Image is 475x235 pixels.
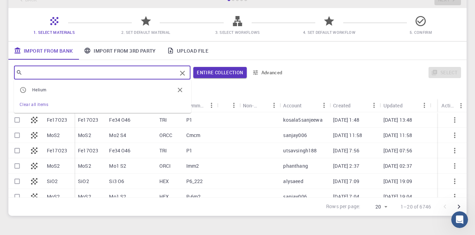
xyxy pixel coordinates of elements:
[243,99,258,112] div: Non-periodic
[161,41,214,60] a: Upload File
[452,200,466,214] button: Go to next page
[369,100,380,111] button: Menu
[109,147,130,154] p: Fe34 O46
[159,116,167,123] p: TRI
[186,162,199,169] p: Imm2
[326,203,360,211] p: Rows per page:
[363,202,389,212] div: 20
[15,5,40,11] span: Support
[217,99,239,112] div: Tags
[283,178,303,185] p: alysaeed
[333,116,359,123] p: [DATE] 1:48
[177,68,188,79] button: Clear
[47,193,60,200] p: MoS2
[438,99,467,112] div: Actions
[193,67,246,78] span: Filter throughout whole library including sets (folders)
[268,100,280,111] button: Menu
[383,178,412,185] p: [DATE] 19:09
[78,162,91,169] p: MoS2
[333,162,359,169] p: [DATE] 2:37
[333,178,359,185] p: [DATE] 7:09
[186,99,206,112] div: Symmetry
[333,147,359,154] p: [DATE] 7:56
[283,99,302,112] div: Account
[159,178,169,185] p: HEX
[330,99,380,112] div: Created
[186,116,192,123] p: P1
[47,116,67,123] p: Fe17O23
[283,193,307,200] p: sanjay006
[78,193,91,200] p: MoS2
[159,147,167,154] p: TRI
[303,30,355,35] span: 4. Set Default Workflow
[283,132,307,139] p: sanjay006
[441,99,455,112] div: Actions
[283,147,317,154] p: utsavsingh188
[351,100,362,111] button: Sort
[380,99,430,112] div: Updated
[34,30,75,35] span: 1. Select Materials
[333,193,359,200] p: [DATE] 7:04
[32,87,46,92] span: Helium
[383,147,412,154] p: [DATE] 07:56
[401,203,431,210] p: 1–20 of 6746
[239,99,280,112] div: Non-periodic
[159,132,173,139] p: ORCC
[78,147,98,154] p: Fe17O23
[20,101,48,107] span: Clear all items
[419,100,430,111] button: Menu
[78,116,98,123] p: Fe17O23
[283,162,308,169] p: phanthang
[193,67,246,78] button: Entire collection
[121,30,170,35] span: 2. Set Default Material
[383,193,412,200] p: [DATE] 19:04
[47,132,60,139] p: MoS2
[78,178,89,185] p: SiO2
[383,99,403,112] div: Updated
[186,147,192,154] p: P1
[78,41,161,60] a: Import From 3rd Party
[333,132,362,139] p: [DATE] 11:58
[280,99,330,112] div: Account
[333,99,351,112] div: Created
[302,100,313,111] button: Sort
[109,193,126,200] p: Mo1 S2
[183,99,217,112] div: Symmetry
[109,116,130,123] p: Fe34 O46
[159,162,171,169] p: ORCI
[47,147,67,154] p: Fe17O23
[383,162,412,169] p: [DATE] 02:37
[109,178,124,185] p: Si3 O6
[215,30,260,35] span: 3. Select Workflows
[47,162,60,169] p: MoS2
[221,100,232,111] button: Sort
[257,100,268,111] button: Sort
[47,178,58,185] p: SiO2
[109,132,126,139] p: Mo2 S4
[159,193,169,200] p: HEX
[8,41,78,60] a: Import From Bank
[403,100,414,111] button: Sort
[318,100,330,111] button: Menu
[383,116,412,123] p: [DATE] 13:48
[206,100,217,111] button: Menu
[283,116,322,123] p: kosala5sanjeewa
[383,132,412,139] p: [DATE] 11:58
[228,100,239,111] button: Menu
[455,100,467,111] button: Menu
[186,193,201,200] p: P-6m2
[451,211,468,228] iframe: Intercom live chat
[109,162,126,169] p: Mo1 S2
[13,86,25,98] button: Columns
[186,132,201,139] p: Cmcm
[250,67,286,78] button: Advanced
[186,178,203,185] p: P6_222
[78,132,91,139] p: MoS2
[410,30,432,35] span: 5. Confirm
